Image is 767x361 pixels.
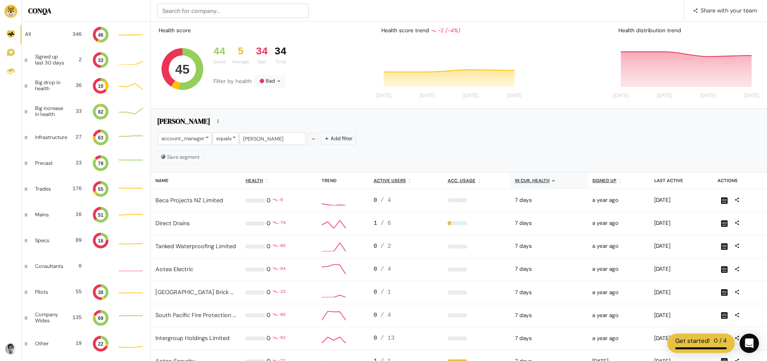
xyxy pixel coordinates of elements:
[744,93,759,99] tspan: [DATE]
[69,288,82,296] div: 55
[267,288,271,297] div: 0
[73,108,82,115] div: 33
[35,289,62,295] div: Pilots
[35,263,63,269] div: Consultants
[157,117,210,128] h5: [PERSON_NAME]
[380,312,391,318] span: / 4
[158,132,212,145] div: account_manager
[155,197,223,204] a: Beca Projects NZ Limited
[592,311,644,320] div: 2024-05-15 01:20pm
[448,178,475,183] u: Acc. Usage
[246,178,263,183] u: Health
[22,47,150,73] a: Signed up last 30 days 2 33
[277,265,286,274] div: -94
[675,336,710,346] div: Get started!
[448,290,505,295] div: 0%
[35,212,62,218] div: Mains
[22,331,150,357] a: Other 19 22
[74,56,82,64] div: 2
[713,172,767,189] th: Actions
[72,314,82,322] div: 135
[35,238,62,243] div: Specs
[320,132,356,145] button: Add filter
[592,242,644,250] div: 2024-05-31 07:58am
[592,178,616,183] u: Signed up
[69,31,82,38] div: 346
[22,305,150,331] a: Company Wides 135 69
[380,266,391,272] span: / 4
[277,219,286,228] div: -79
[654,265,708,273] div: 2025-09-11 06:39pm
[448,221,505,225] div: 17%
[649,172,713,189] th: Last active
[657,93,672,99] tspan: [DATE]
[515,178,550,183] u: In cur. health
[22,253,150,279] a: Consultants 0
[374,265,438,274] div: 0
[267,196,271,205] div: 0
[74,133,82,141] div: 27
[380,335,395,341] span: / 13
[448,336,505,340] div: 0%
[515,196,583,204] div: 2025-09-22 12:00am
[213,46,225,58] div: 44
[267,311,271,320] div: 0
[22,73,150,99] a: Big drop in health 36 10
[69,340,82,347] div: 19
[654,196,708,204] div: 2025-09-22 04:27pm
[515,265,583,273] div: 2025-09-22 12:00am
[612,23,764,38] div: Health distribution trend
[25,31,62,37] div: All
[515,288,583,297] div: 2025-09-22 12:00am
[374,288,438,297] div: 0
[701,93,716,99] tspan: [DATE]
[376,93,391,99] tspan: [DATE]
[22,228,150,253] a: Specs 89 16
[375,23,527,38] div: Health score trend
[277,288,286,297] div: -22
[654,334,708,342] div: 2025-09-16 09:43am
[213,58,225,65] div: Good
[380,289,391,295] span: / 1
[448,268,505,272] div: 0%
[155,334,229,342] a: Intergroup Holdings Limited
[613,93,628,99] tspan: [DATE]
[374,219,438,228] div: 1
[317,172,369,189] th: Trend
[22,99,150,124] a: Big increase in health 33 82
[515,242,583,250] div: 2025-09-22 12:00am
[70,262,82,270] div: 0
[374,311,438,320] div: 0
[69,159,82,167] div: 23
[35,341,62,346] div: Other
[380,243,391,249] span: / 2
[232,58,249,65] div: Average
[654,311,708,320] div: 2025-09-08 09:55am
[155,243,236,250] a: Tanked Waterproofing Limited
[714,336,727,346] div: 0 / 4
[155,288,256,296] a: [GEOGRAPHIC_DATA] Brick and Block
[22,124,150,150] a: Infrastructure 27 63
[157,4,309,18] input: Search for company...
[267,265,271,274] div: 0
[277,334,286,343] div: -62
[256,46,268,58] div: 34
[22,176,150,202] a: Trades 176 55
[69,237,82,244] div: 89
[592,219,644,227] div: 2024-05-31 08:05am
[380,197,391,203] span: / 4
[515,219,583,227] div: 2025-09-22 12:00am
[157,151,203,164] button: Save segment
[35,106,67,117] div: Big increase in health
[22,202,150,228] a: Mains 16 51
[277,311,286,320] div: -85
[5,343,17,355] img: Avatar
[35,54,67,66] div: Signed up last 30 days
[35,160,62,166] div: Precast
[35,80,66,91] div: Big drop in health
[69,185,82,193] div: 176
[448,245,505,249] div: 0%
[592,196,644,204] div: 2024-05-15 01:23pm
[22,279,150,305] a: Pilots 55 38
[28,6,144,15] h5: CONQA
